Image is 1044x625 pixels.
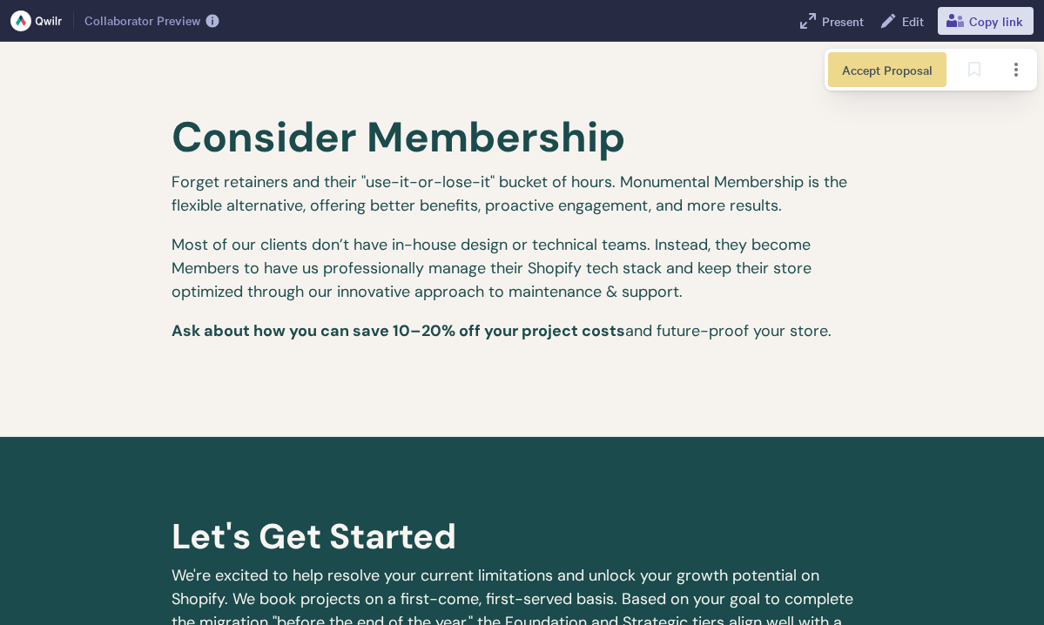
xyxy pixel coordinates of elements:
[84,13,200,29] span: Collaborator Preview
[791,7,871,35] button: Present
[871,7,931,35] a: Edit
[899,14,924,28] span: Edit
[172,319,872,359] p: and future-proof your store.
[842,60,933,79] span: Accept Proposal
[969,14,1023,28] span: Copy link
[172,514,456,559] span: Let's Get Started
[172,110,625,165] span: Consider Membership
[818,14,864,28] span: Present
[10,10,63,31] img: Qwilr logo
[172,233,872,319] p: Most of our clients don’t have in-house design or technical teams. Instead, they become Members t...
[3,7,70,35] button: Qwilr logo
[828,52,946,87] button: Accept Proposal
[938,7,1034,35] button: Copy link
[172,320,625,341] span: Ask about how you can save 10–20% off your project costs
[202,10,223,31] button: More info
[172,171,872,233] p: Forget retainers and their "use-it-or-lose-it" bucket of hours. Monumental Membership is the flex...
[999,52,1034,87] button: Page options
